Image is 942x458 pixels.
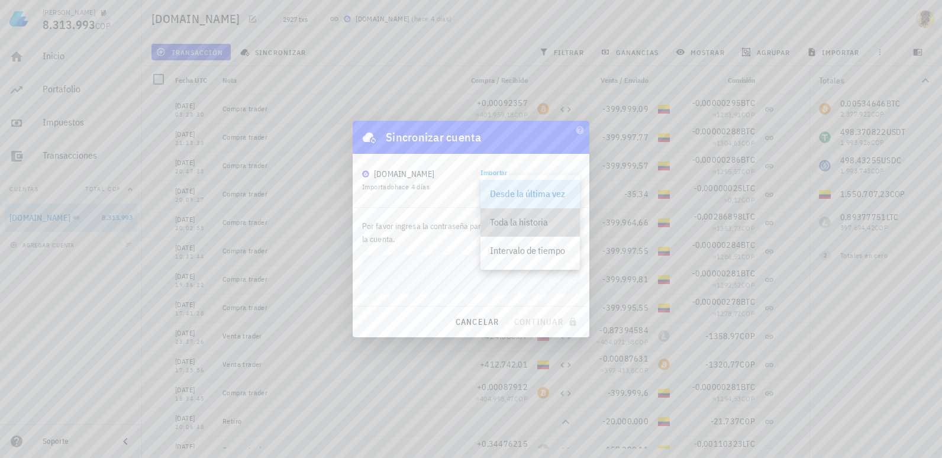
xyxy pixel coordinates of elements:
button: cancelar [450,311,504,333]
div: Sincronizar cuenta [386,128,482,147]
span: Importado [362,182,430,191]
img: BudaPuntoCom [362,170,369,178]
div: Intervalo de tiempo [490,245,570,256]
div: Desde la última vez [490,188,570,199]
span: hace 4 días [395,182,430,191]
div: [DOMAIN_NAME] [374,168,434,180]
span: cancelar [454,317,499,327]
label: Importar [480,168,508,177]
div: Toda la historia [490,217,570,228]
div: ImportarDesde la última vez [480,175,580,195]
p: Por favor ingresa la contraseña para desbloquear y sincronizar la cuenta. [362,220,580,246]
